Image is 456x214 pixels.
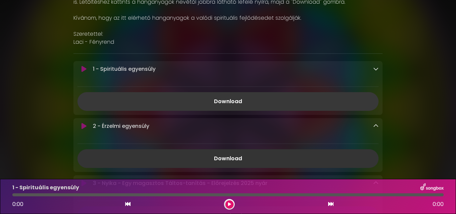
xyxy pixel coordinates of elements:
a: Download [77,92,379,111]
p: 1 - Spirituális egyensúly [12,184,79,192]
a: Download [77,149,379,168]
p: 2 - Érzelmi egyensúly [93,122,149,130]
span: 0:00 [433,200,444,208]
img: songbox-logo-white.png [420,183,444,192]
p: 1 - Spirituális egyensúly [93,65,156,73]
span: 0:00 [12,200,23,208]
